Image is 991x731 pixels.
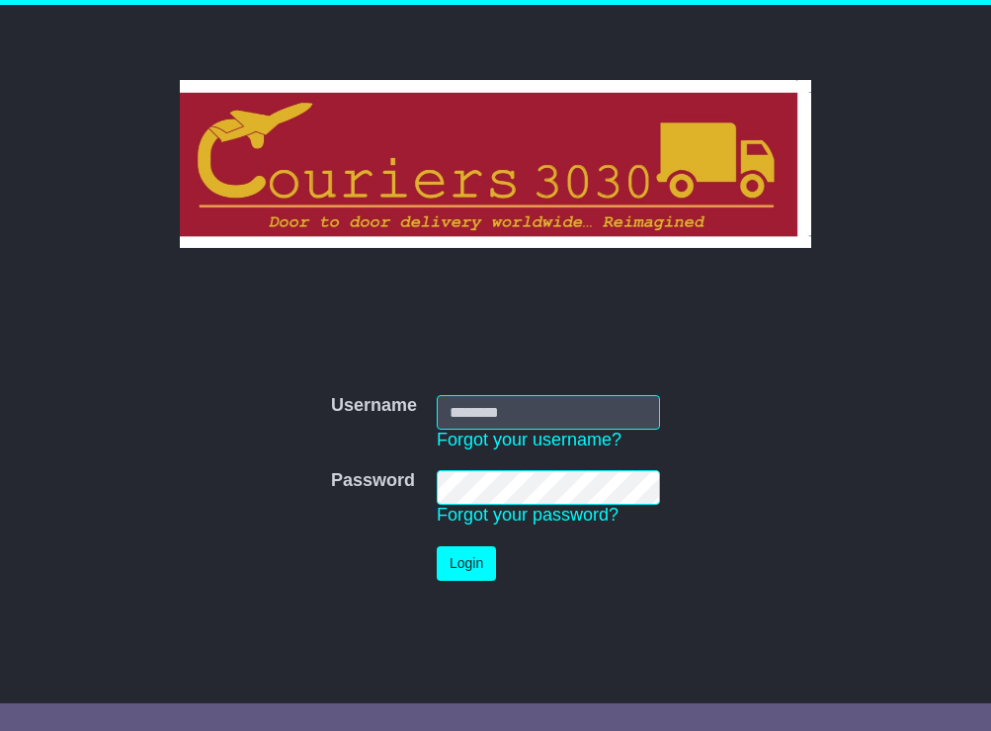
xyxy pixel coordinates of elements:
img: Couriers 3030 [180,80,811,248]
label: Password [331,470,415,492]
label: Username [331,395,417,417]
a: Forgot your username? [437,430,621,449]
a: Forgot your password? [437,505,619,525]
button: Login [437,546,496,581]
